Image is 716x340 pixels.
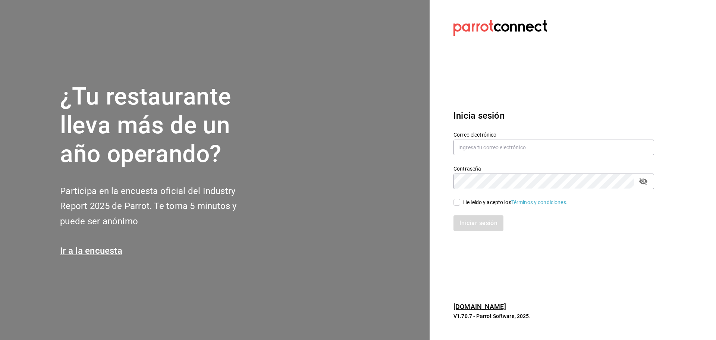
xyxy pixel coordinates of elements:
[453,312,654,320] p: V1.70.7 - Parrot Software, 2025.
[511,199,568,205] a: Términos y condiciones.
[453,166,654,171] label: Contraseña
[453,132,654,137] label: Correo electrónico
[637,175,650,188] button: passwordField
[463,199,568,206] div: He leído y acepto los
[60,246,122,256] a: Ir a la encuesta
[453,140,654,155] input: Ingresa tu correo electrónico
[60,184,261,229] h2: Participa en la encuesta oficial del Industry Report 2025 de Parrot. Te toma 5 minutos y puede se...
[60,82,261,168] h1: ¿Tu restaurante lleva más de un año operando?
[453,109,654,122] h3: Inicia sesión
[453,303,506,311] a: [DOMAIN_NAME]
